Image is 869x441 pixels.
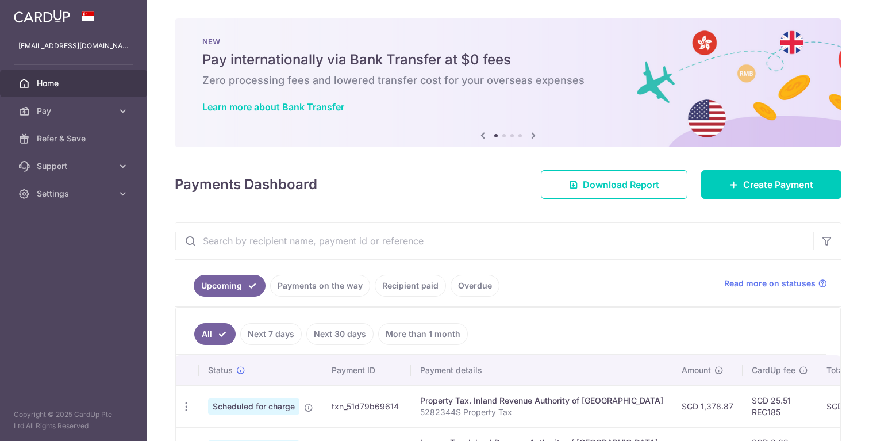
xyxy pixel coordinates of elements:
span: Settings [37,188,113,200]
span: Read more on statuses [724,278,816,289]
h6: Zero processing fees and lowered transfer cost for your overseas expenses [202,74,814,87]
div: Property Tax. Inland Revenue Authority of [GEOGRAPHIC_DATA] [420,395,663,407]
span: Pay [37,105,113,117]
td: SGD 25.51 REC185 [743,385,817,427]
h4: Payments Dashboard [175,174,317,195]
img: CardUp [14,9,70,23]
span: Amount [682,365,711,376]
th: Payment ID [322,355,411,385]
th: Payment details [411,355,672,385]
p: [EMAIL_ADDRESS][DOMAIN_NAME] [18,40,129,52]
a: Learn more about Bank Transfer [202,101,344,113]
a: All [194,323,236,345]
a: Recipient paid [375,275,446,297]
span: Download Report [583,178,659,191]
img: Bank transfer banner [175,18,841,147]
span: Create Payment [743,178,813,191]
a: Payments on the way [270,275,370,297]
span: Scheduled for charge [208,398,299,415]
p: NEW [202,37,814,46]
p: 5282344S Property Tax [420,407,663,418]
a: Upcoming [194,275,266,297]
span: CardUp fee [752,365,795,376]
td: txn_51d79b69614 [322,385,411,427]
span: Status [208,365,233,376]
a: Read more on statuses [724,278,827,289]
h5: Pay internationally via Bank Transfer at $0 fees [202,51,814,69]
span: Home [37,78,113,89]
span: Refer & Save [37,133,113,144]
a: Download Report [541,170,687,199]
a: Next 7 days [240,323,302,345]
a: Create Payment [701,170,841,199]
span: Support [37,160,113,172]
span: Total amt. [826,365,864,376]
a: Next 30 days [306,323,374,345]
a: Overdue [451,275,499,297]
td: SGD 1,378.87 [672,385,743,427]
a: More than 1 month [378,323,468,345]
input: Search by recipient name, payment id or reference [175,223,813,259]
